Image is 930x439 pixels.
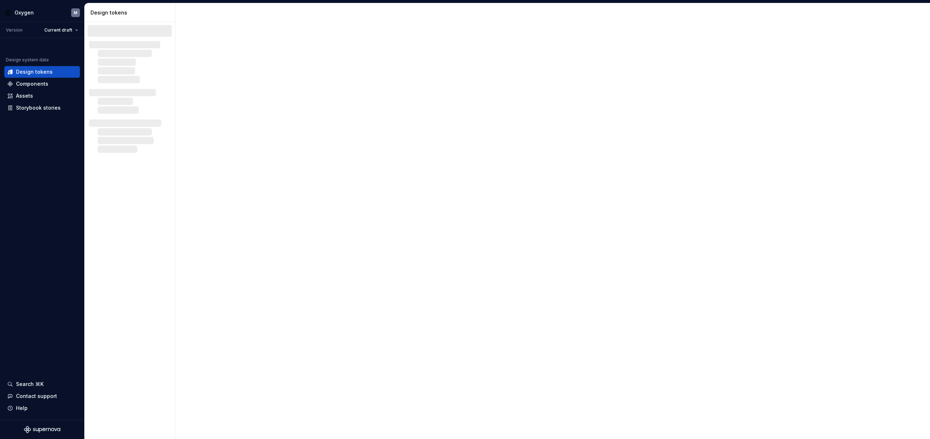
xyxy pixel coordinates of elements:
[16,104,61,111] div: Storybook stories
[4,402,80,414] button: Help
[4,102,80,114] a: Storybook stories
[74,10,77,16] div: M
[16,393,57,400] div: Contact support
[16,80,48,88] div: Components
[15,9,34,16] div: Oxygen
[24,426,60,433] svg: Supernova Logo
[44,27,72,33] span: Current draft
[4,90,80,102] a: Assets
[41,25,81,35] button: Current draft
[16,68,53,76] div: Design tokens
[4,66,80,78] a: Design tokens
[4,78,80,90] a: Components
[6,27,23,33] div: Version
[6,57,49,63] div: Design system data
[16,92,33,99] div: Assets
[90,9,172,16] div: Design tokens
[16,405,28,412] div: Help
[1,5,83,20] button: OxygenM
[4,378,80,390] button: Search ⌘K
[4,390,80,402] button: Contact support
[16,381,44,388] div: Search ⌘K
